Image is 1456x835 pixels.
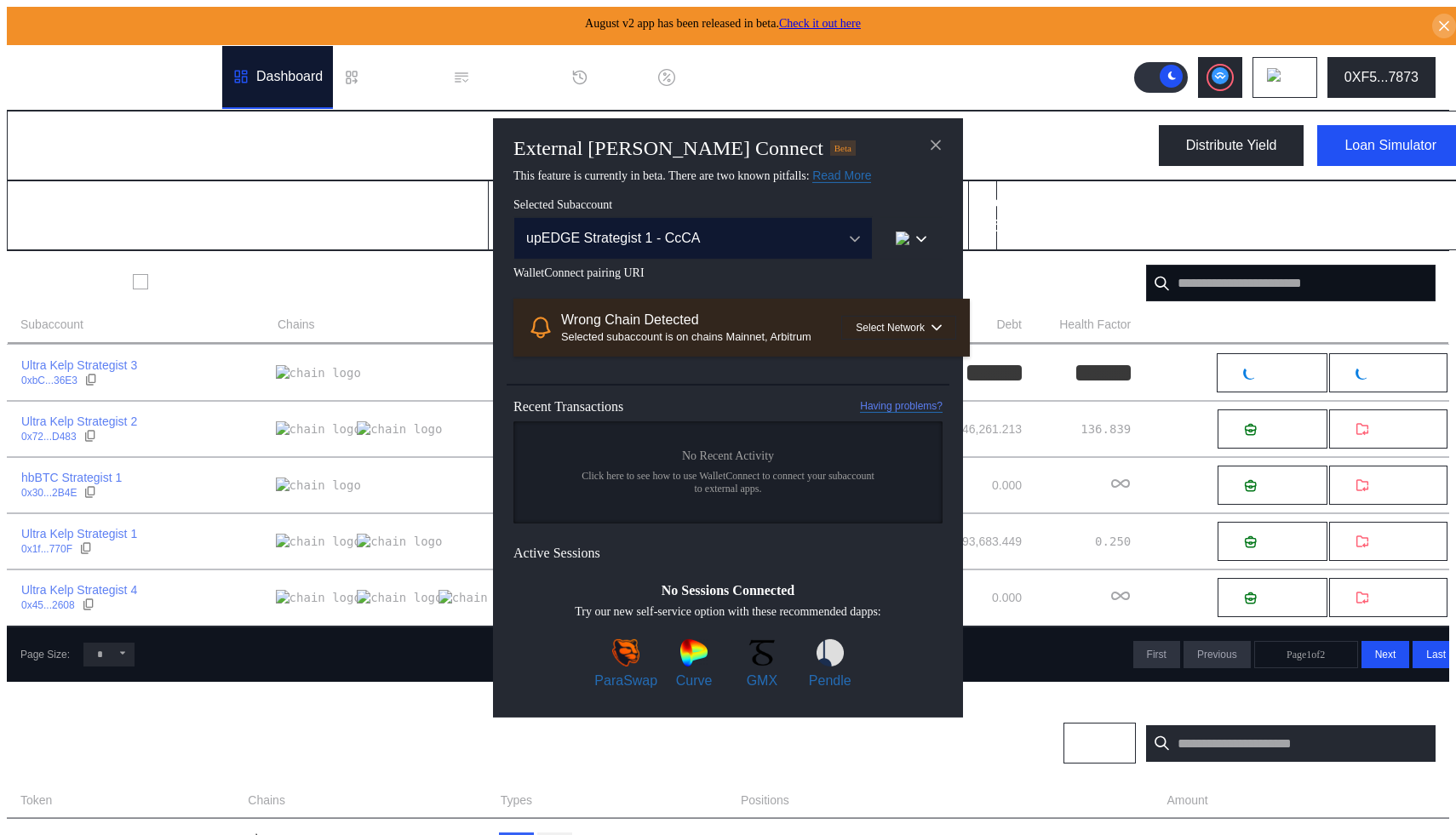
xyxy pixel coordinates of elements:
span: Deposit [1264,535,1300,548]
button: Open menu [513,216,873,259]
img: Curve [680,639,708,666]
img: pending [1356,366,1369,380]
a: CurveCurve [662,639,725,689]
span: Next [1375,649,1396,661]
div: My Dashboard [21,130,178,162]
span: Chains [278,316,315,334]
div: 45,578,126.738 [983,215,1126,236]
span: Selected Subaccount [513,197,943,211]
div: Discount Factors [682,70,784,85]
span: ParaSwap [594,673,657,689]
span: Token [20,792,52,809]
td: 136.839 [1023,401,1132,457]
span: August v2 app has been released in beta. [585,17,861,30]
a: PendlePendle [799,639,862,689]
span: Debt [996,316,1022,334]
td: 0.000 [914,569,1023,626]
span: Withdraw [1376,592,1421,604]
div: 45,580,602.942 [21,215,165,236]
span: No Recent Activity [682,449,774,463]
span: Last [1426,649,1446,661]
span: Amount [1167,792,1207,809]
span: Withdraw [1376,367,1421,380]
div: Wrong Chain Detected [561,312,841,327]
span: This feature is currently in beta. There are two known pitfalls: [513,169,871,181]
span: Withdraw [1376,535,1421,548]
span: Previous [1197,649,1237,661]
a: No Recent ActivityClick here to see how to use WalletConnect to connect your subaccount to extern... [513,421,943,523]
div: Subaccounts [20,273,119,293]
span: Chain [1078,737,1104,749]
div: Ultra Kelp Strategist 3 [21,357,137,373]
span: Deposit [1264,423,1300,436]
span: Withdraw [1376,423,1421,436]
h2: Total Equity [983,195,1059,210]
div: USD [172,215,208,236]
div: 0xbC...36E3 [21,375,77,386]
a: ParaSwapParaSwap [594,639,657,689]
img: chain logo [439,590,524,605]
td: 34,593,683.449 [914,513,1023,569]
div: Ultra Kelp Strategist 2 [21,414,137,429]
span: WalletConnect pairing URI [513,266,943,279]
h2: Total Balance [21,195,109,210]
button: chain logo [880,216,943,259]
img: chain logo [357,421,442,437]
div: hbBTC Strategist 1 [21,470,122,485]
span: Active Sessions [513,546,600,561]
img: chain logo [357,590,442,605]
td: 0.000 [914,457,1023,513]
button: Select Network [841,316,956,340]
img: Pendle [817,639,844,666]
span: Deposit [1264,479,1300,492]
img: chain logo [1267,68,1286,87]
div: Positions [20,734,89,753]
a: GMXGMX [731,639,794,689]
img: chain logo [357,534,442,549]
div: 0x72...D483 [21,431,77,443]
img: chain logo [276,590,361,605]
span: GMX [747,673,777,689]
img: chain logo [276,478,361,493]
span: USD Value [1378,792,1436,809]
span: Try our new self-service option with these recommended dapps: [575,605,881,619]
span: Chains [248,792,285,809]
div: Loan Simulator [1344,138,1436,153]
span: No Sessions Connected [662,583,794,598]
a: Read More [812,168,871,182]
img: chain logo [276,421,361,437]
td: 0.250 [1023,513,1132,569]
div: Ultra Kelp Strategist 4 [21,582,137,598]
span: Deposit [1264,367,1300,380]
a: Having problems? [860,400,943,413]
h2: External [PERSON_NAME] Connect [513,136,823,159]
img: pending [1243,366,1257,380]
span: First [1147,649,1167,661]
img: ParaSwap [612,639,639,666]
div: USD [1133,215,1169,236]
div: Beta [830,140,856,156]
span: Select Network [856,322,925,334]
img: chain logo [276,365,361,380]
span: Types [501,792,532,809]
span: Recent Transactions [513,399,623,415]
button: close modal [922,131,949,158]
div: Loan Book [367,70,433,85]
div: 0x30...2B4E [21,487,77,499]
span: Pendle [809,673,851,689]
label: Show Closed Accounts [155,274,281,289]
span: Click here to see how to use WalletConnect to connect your subaccount to external apps. [582,470,874,495]
div: Distribute Yield [1186,138,1277,153]
span: Page 1 of 2 [1287,649,1325,661]
div: Ultra Kelp Strategist 1 [21,526,137,541]
a: Check it out here [779,17,861,30]
img: chain logo [896,231,909,244]
div: 0x45...2608 [21,599,75,611]
img: chain logo [276,534,361,549]
span: Positions [741,792,789,809]
span: Subaccount [20,316,83,334]
div: Page Size: [20,649,70,661]
div: Selected subaccount is on chains Mainnet, Arbitrum [561,330,841,343]
span: Withdraw [1376,479,1421,492]
div: upEDGE Strategist 1 - CcCA [526,230,823,245]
